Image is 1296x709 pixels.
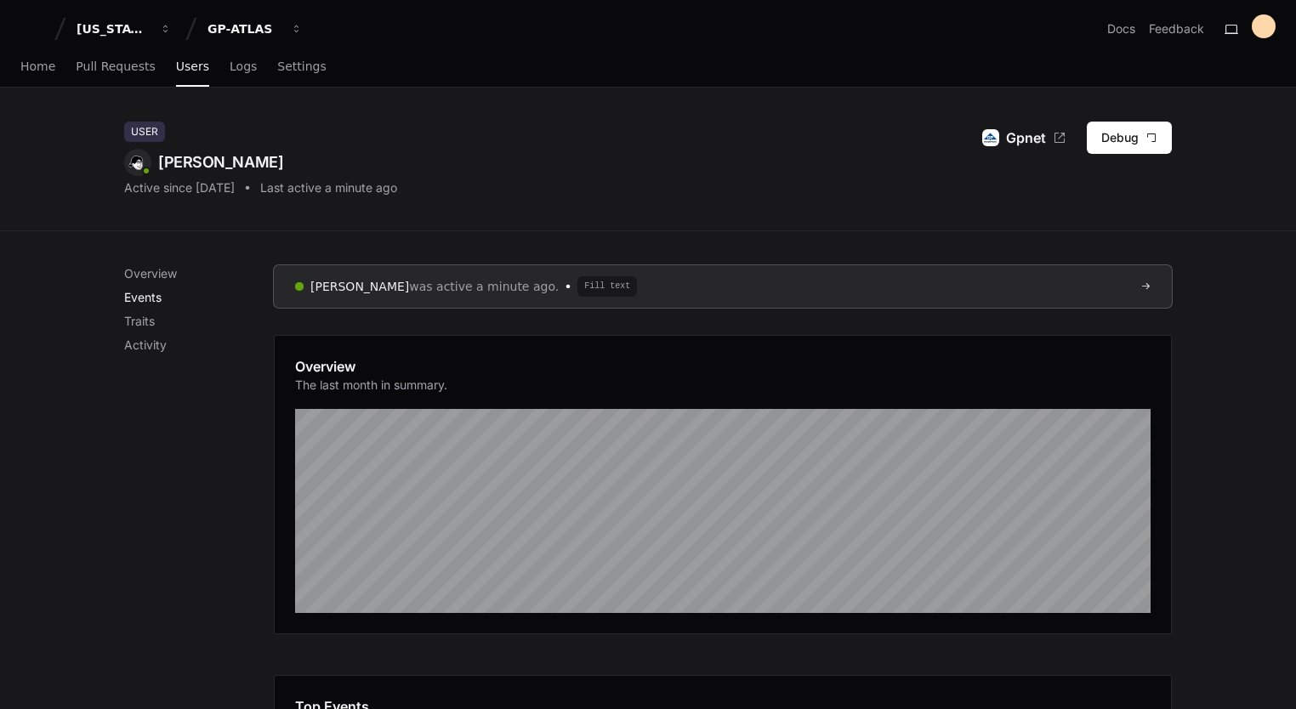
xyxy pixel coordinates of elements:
[20,61,55,71] span: Home
[124,122,165,142] div: User
[1107,20,1135,37] a: Docs
[207,20,281,37] div: GP-ATLAS
[277,61,326,71] span: Settings
[1149,20,1204,37] button: Feedback
[982,129,999,146] img: gapac.com
[176,61,209,71] span: Users
[124,289,274,306] p: Events
[76,61,155,71] span: Pull Requests
[77,20,150,37] div: [US_STATE] Pacific
[577,276,637,297] span: Fill text
[127,151,149,173] img: 14.svg
[124,337,274,354] p: Activity
[124,313,274,330] p: Traits
[124,265,274,282] p: Overview
[124,149,397,176] div: [PERSON_NAME]
[1087,122,1172,154] button: Debug
[260,179,397,196] div: Last active a minute ago
[310,280,409,293] a: [PERSON_NAME]
[20,48,55,87] a: Home
[295,356,447,377] h1: Overview
[277,48,326,87] a: Settings
[295,356,1151,404] app-pz-page-link-header: Overview
[70,14,179,44] button: [US_STATE] Pacific
[201,14,310,44] button: GP-ATLAS
[1006,128,1066,148] a: Gpnet
[176,48,209,87] a: Users
[230,61,257,71] span: Logs
[1006,128,1046,148] span: Gpnet
[230,48,257,87] a: Logs
[76,48,155,87] a: Pull Requests
[124,179,235,196] div: Active since [DATE]
[409,278,559,295] span: was active a minute ago.
[274,265,1172,308] a: [PERSON_NAME]was active a minute ago.Fill text
[295,377,447,394] p: The last month in summary.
